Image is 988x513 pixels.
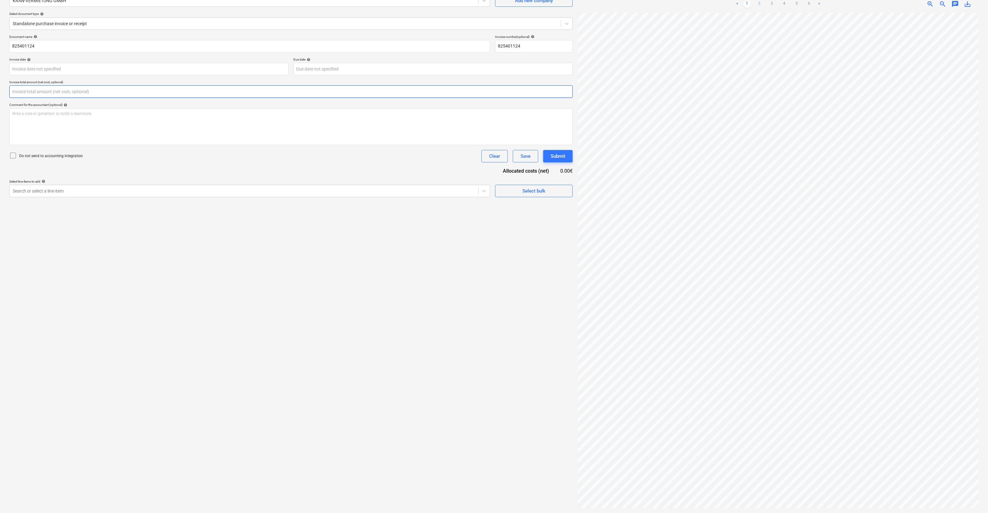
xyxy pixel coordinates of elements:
[815,0,823,8] a: Next page
[9,12,573,16] div: Select document type
[9,35,490,39] div: Document name
[40,179,45,183] span: help
[768,0,776,8] a: Page 3
[957,483,988,513] iframe: Chat Widget
[489,152,500,160] div: Clear
[481,150,508,162] button: Clear
[756,0,763,8] a: Page 2
[951,0,959,8] span: chat
[495,40,573,52] input: Invoice number
[492,167,559,175] div: Allocated costs (net)
[9,179,490,184] div: Select line-items to add
[294,57,573,61] div: Due date
[495,35,573,39] div: Invoice number (optional)
[26,58,31,61] span: help
[9,63,289,75] input: Invoice date not specified
[530,35,535,39] span: help
[306,58,311,61] span: help
[513,150,538,162] button: Save
[939,0,946,8] span: zoom_out
[9,85,573,98] input: Invoice total amount (net cost, optional)
[551,152,565,160] div: Submit
[9,40,490,52] input: Document name
[793,0,801,8] a: Page 5
[495,185,573,197] button: Select bulk
[559,167,573,175] div: 0.00€
[39,12,44,16] span: help
[521,152,530,160] div: Save
[62,103,67,107] span: help
[9,80,573,85] p: Invoice total amount (net cost, optional)
[743,0,751,8] a: Page 1 is your current page
[927,0,934,8] span: zoom_in
[805,0,813,8] a: Page 6
[294,63,573,75] input: Due date not specified
[733,0,741,8] a: Previous page
[522,187,545,195] div: Select bulk
[543,150,573,162] button: Submit
[19,153,83,159] p: Do not send to accounting integration
[781,0,788,8] a: Page 4
[964,0,971,8] span: save_alt
[9,57,289,61] div: Invoice date
[32,35,37,39] span: help
[9,103,573,107] div: Comment for the accountant (optional)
